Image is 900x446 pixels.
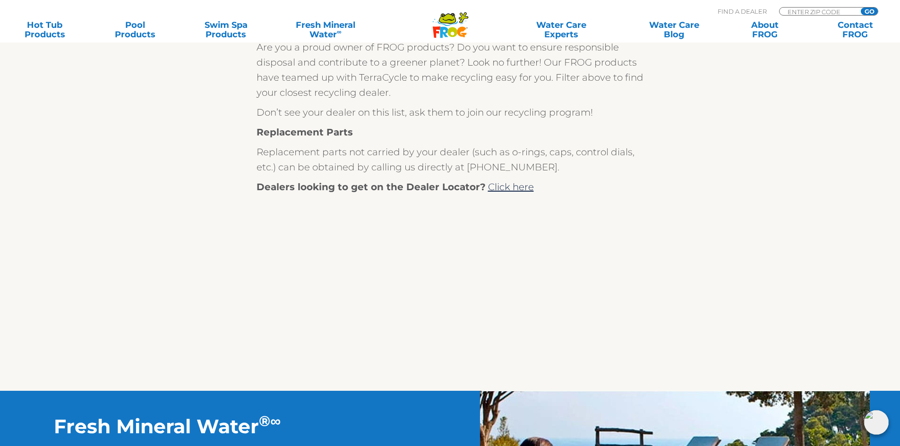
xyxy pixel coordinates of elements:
p: Find A Dealer [718,7,767,16]
a: ContactFROG [820,20,891,39]
a: Hot TubProducts [9,20,80,39]
a: PoolProducts [100,20,171,39]
sup: ∞ [270,412,281,430]
strong: Replacement Parts [257,126,353,138]
a: Water CareExperts [504,20,618,39]
a: Click here [488,181,534,193]
p: Are you a proud owner of FROG products? Do you want to ensure responsible disposal and contribute... [257,40,644,100]
iframe: FROG® Products for Pools [257,219,521,368]
input: Zip Code Form [787,8,850,16]
a: AboutFROG [729,20,800,39]
input: GO [861,8,878,15]
p: Replacement parts not carried by your dealer (such as o-rings, caps, control dials, etc.) can be ... [257,144,644,175]
sup: ® [259,412,270,430]
strong: Dealers looking to get on the Dealer Locator? [257,181,486,193]
a: Water CareBlog [639,20,709,39]
h2: Fresh Mineral Water [54,414,396,438]
sup: ∞ [337,28,342,35]
a: Swim SpaProducts [191,20,261,39]
p: Don’t see your dealer on this list, ask them to join our recycling program! [257,105,644,120]
a: Fresh MineralWater∞ [281,20,369,39]
img: openIcon [864,410,889,435]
